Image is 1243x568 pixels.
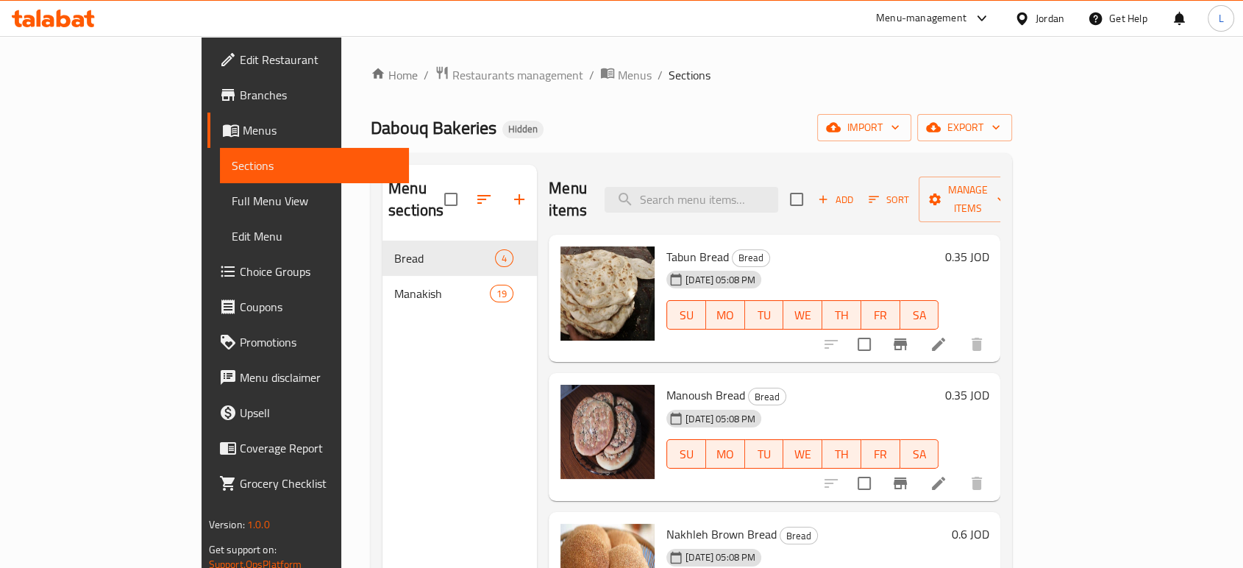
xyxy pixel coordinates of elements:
[1218,10,1223,26] span: L
[666,523,777,545] span: Nakhleh Brown Bread
[733,249,769,266] span: Bread
[816,191,855,208] span: Add
[673,444,700,465] span: SU
[495,249,513,267] div: items
[930,336,947,353] a: Edit menu item
[207,254,409,289] a: Choice Groups
[240,439,397,457] span: Coverage Report
[371,65,1012,85] nav: breadcrumb
[220,148,409,183] a: Sections
[906,305,933,326] span: SA
[240,298,397,316] span: Coupons
[749,388,786,405] span: Bread
[207,289,409,324] a: Coupons
[751,444,778,465] span: TU
[900,439,939,469] button: SA
[829,118,900,137] span: import
[861,300,900,330] button: FR
[424,66,429,84] li: /
[666,384,745,406] span: Manoush Bread
[789,305,816,326] span: WE
[919,177,1017,222] button: Manage items
[822,439,861,469] button: TH
[502,123,544,135] span: Hidden
[466,182,502,217] span: Sort sections
[680,412,761,426] span: [DATE] 05:08 PM
[207,430,409,466] a: Coverage Report
[817,114,911,141] button: import
[783,439,822,469] button: WE
[247,515,270,534] span: 1.0.0
[207,324,409,360] a: Promotions
[812,188,859,211] span: Add item
[828,444,855,465] span: TH
[673,305,700,326] span: SU
[917,114,1012,141] button: export
[207,113,409,148] a: Menus
[929,118,1000,137] span: export
[658,66,663,84] li: /
[240,333,397,351] span: Promotions
[944,385,989,405] h6: 0.35 JOD
[240,51,397,68] span: Edit Restaurant
[828,305,855,326] span: TH
[382,235,537,317] nav: Menu sections
[435,184,466,215] span: Select all sections
[207,395,409,430] a: Upsell
[382,276,537,311] div: Manakish19
[849,468,880,499] span: Select to update
[867,305,894,326] span: FR
[680,273,761,287] span: [DATE] 05:08 PM
[861,439,900,469] button: FR
[1036,10,1064,26] div: Jordan
[618,66,652,84] span: Menus
[789,444,816,465] span: WE
[560,246,655,341] img: Tabun Bread
[867,444,894,465] span: FR
[680,550,761,564] span: [DATE] 05:08 PM
[666,300,706,330] button: SU
[207,42,409,77] a: Edit Restaurant
[605,187,778,213] input: search
[900,300,939,330] button: SA
[549,177,587,221] h2: Menu items
[209,515,245,534] span: Version:
[240,404,397,422] span: Upsell
[240,86,397,104] span: Branches
[207,360,409,395] a: Menu disclaimer
[491,287,513,301] span: 19
[240,263,397,280] span: Choice Groups
[783,300,822,330] button: WE
[496,252,513,266] span: 4
[232,192,397,210] span: Full Menu View
[849,329,880,360] span: Select to update
[745,300,784,330] button: TU
[388,177,444,221] h2: Menu sections
[502,121,544,138] div: Hidden
[220,219,409,254] a: Edit Menu
[822,300,861,330] button: TH
[232,227,397,245] span: Edit Menu
[669,66,710,84] span: Sections
[712,444,739,465] span: MO
[780,528,817,544] span: Bread
[220,183,409,219] a: Full Menu View
[706,300,745,330] button: MO
[589,66,594,84] li: /
[751,305,778,326] span: TU
[748,388,786,405] div: Bread
[394,249,495,267] span: Bread
[732,249,770,267] div: Bread
[812,188,859,211] button: Add
[959,466,994,501] button: delete
[712,305,739,326] span: MO
[435,65,583,85] a: Restaurants management
[232,157,397,174] span: Sections
[781,184,812,215] span: Select section
[859,188,919,211] span: Sort items
[959,327,994,362] button: delete
[560,385,655,479] img: Manoush Bread
[951,524,989,544] h6: 0.6 JOD
[452,66,583,84] span: Restaurants management
[930,181,1005,218] span: Manage items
